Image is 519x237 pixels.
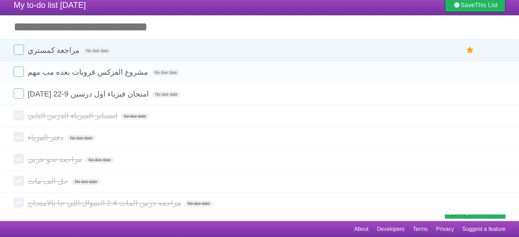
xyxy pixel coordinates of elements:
span: [DATE] 22-9 امتحان فيزياء اول درسين [28,90,150,98]
span: No due date [152,70,179,76]
span: مشروع الفزكس قروبات بعده مب مهم [28,68,150,76]
label: Done [14,176,24,186]
span: No due date [121,113,149,119]
label: Done [14,88,24,99]
span: No due date [72,179,100,185]
span: دفتر الفزياء [28,133,65,142]
span: No due date [153,91,180,98]
span: مراجعة درس الماث 2.4 السؤال اللي جا بالامتحان [28,199,183,207]
span: My to-do list [DATE] [14,0,86,10]
span: No due date [67,135,95,141]
span: مراجعة نحو عربي [28,155,84,164]
span: Buy me a coffee [459,206,502,218]
label: Done [14,66,24,77]
span: No due date [185,201,213,207]
a: Terms [413,223,428,236]
label: Done [14,154,24,164]
b: This List [475,2,498,9]
label: Done [14,197,24,208]
span: مراجعة كمستري [28,46,81,55]
span: No due date [86,157,113,163]
label: Done [14,45,24,55]
a: About [354,223,369,236]
span: No due date [83,48,111,54]
a: Developers [377,223,404,236]
label: Done [14,110,24,120]
label: Star task [464,45,477,56]
span: انسباير الفيزياء الدرس الثاني [28,112,119,120]
a: Privacy [436,223,454,236]
label: Done [14,132,24,142]
a: Suggest a feature [462,223,505,236]
span: حل الف ماث [28,177,70,186]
